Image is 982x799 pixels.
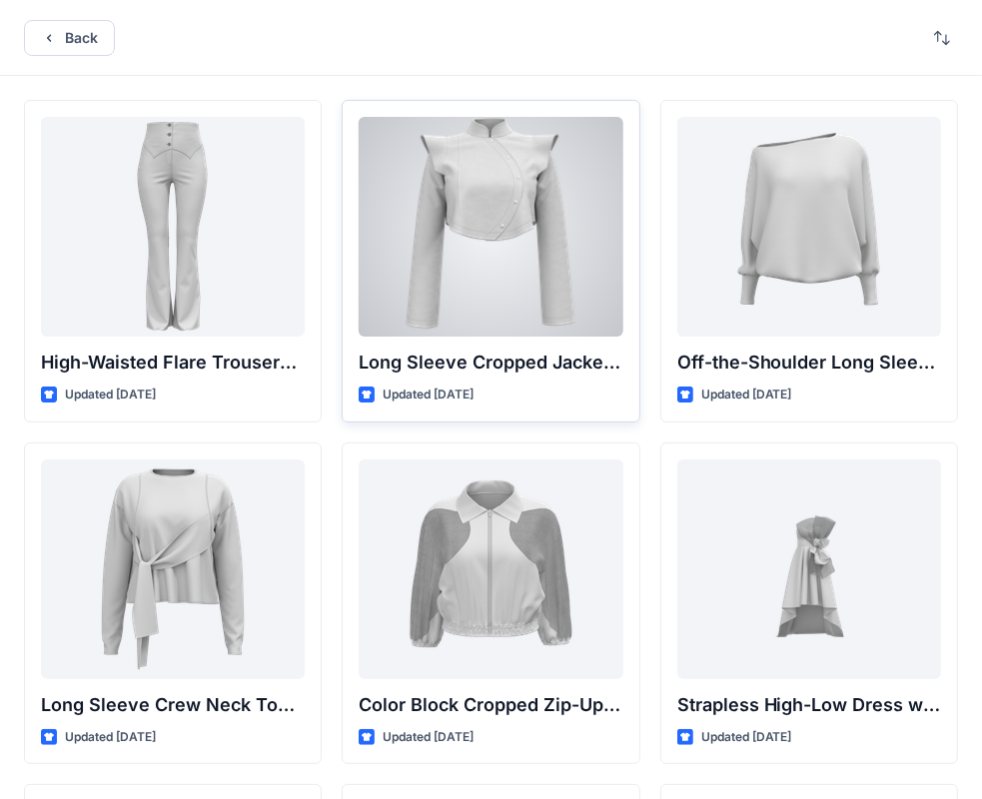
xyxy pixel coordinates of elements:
[677,459,941,679] a: Strapless High-Low Dress with Side Bow Detail
[677,349,941,377] p: Off-the-Shoulder Long Sleeve Top
[41,349,305,377] p: High-Waisted Flare Trousers with Button Detail
[65,727,156,748] p: Updated [DATE]
[677,691,941,719] p: Strapless High-Low Dress with Side Bow Detail
[65,385,156,405] p: Updated [DATE]
[359,349,622,377] p: Long Sleeve Cropped Jacket with Mandarin Collar and Shoulder Detail
[359,117,622,337] a: Long Sleeve Cropped Jacket with Mandarin Collar and Shoulder Detail
[383,385,474,405] p: Updated [DATE]
[383,727,474,748] p: Updated [DATE]
[701,385,792,405] p: Updated [DATE]
[359,459,622,679] a: Color Block Cropped Zip-Up Jacket with Sheer Sleeves
[41,691,305,719] p: Long Sleeve Crew Neck Top with Asymmetrical Tie Detail
[701,727,792,748] p: Updated [DATE]
[359,691,622,719] p: Color Block Cropped Zip-Up Jacket with Sheer Sleeves
[677,117,941,337] a: Off-the-Shoulder Long Sleeve Top
[24,20,115,56] button: Back
[41,459,305,679] a: Long Sleeve Crew Neck Top with Asymmetrical Tie Detail
[41,117,305,337] a: High-Waisted Flare Trousers with Button Detail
